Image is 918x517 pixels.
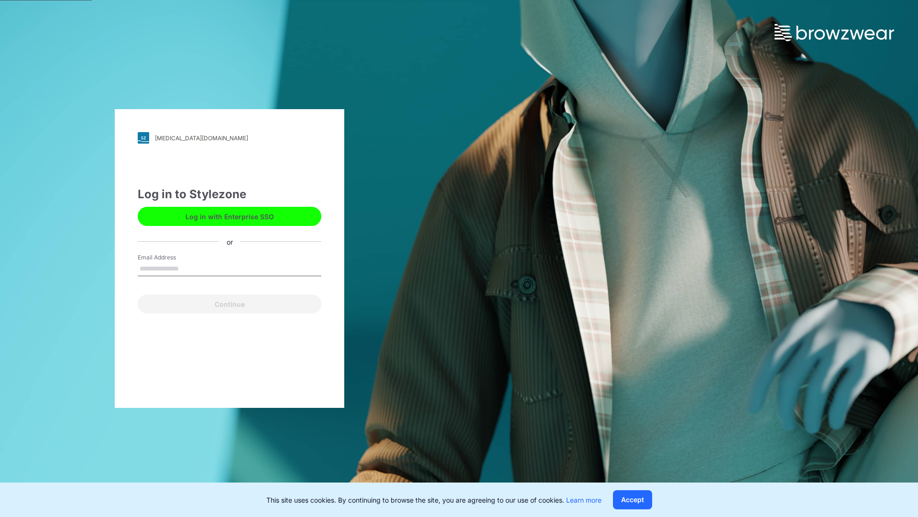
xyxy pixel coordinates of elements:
[566,496,601,504] a: Learn more
[138,253,205,262] label: Email Address
[613,490,652,509] button: Accept
[775,24,894,41] img: browzwear-logo.73288ffb.svg
[138,207,321,226] button: Log in with Enterprise SSO
[138,186,321,203] div: Log in to Stylezone
[155,135,248,142] div: [MEDICAL_DATA][DOMAIN_NAME]
[219,236,240,247] div: or
[138,132,149,144] img: svg+xml;base64,PHN2ZyB3aWR0aD0iMjgiIGhlaWdodD0iMjgiIHZpZXdCb3g9IjAgMCAyOCAyOCIgZmlsbD0ibm9uZSIgeG...
[266,495,601,505] p: This site uses cookies. By continuing to browse the site, you are agreeing to our use of cookies.
[138,132,321,144] a: [MEDICAL_DATA][DOMAIN_NAME]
